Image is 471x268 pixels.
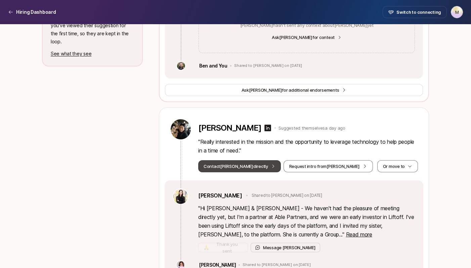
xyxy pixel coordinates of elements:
[16,8,56,16] p: Hiring Dashboard
[171,119,191,139] img: 5b159ead_53ed_4f0a_8893_a9a21f9c717c.jpg
[198,137,418,155] p: " Really interested in the mission and the opportunity to leverage technology to help people in a...
[252,192,322,198] p: Shared to [PERSON_NAME] on [DATE]
[268,33,346,42] button: Ask[PERSON_NAME]for context
[455,8,459,16] p: M
[451,6,463,18] button: M
[383,6,447,18] button: Switch to connecting
[240,22,374,29] p: [PERSON_NAME] hasn't sent any context about [PERSON_NAME] yet
[198,191,242,200] a: [PERSON_NAME]
[198,160,281,172] button: Contact[PERSON_NAME]directly
[51,50,134,58] p: See what they see
[346,231,372,238] span: Read more
[165,84,423,96] button: Ask[PERSON_NAME]for additional endorsements
[173,189,188,204] img: af56f287_def7_404b_a6b8_d0cdc24f27c4.jpg
[396,9,441,15] span: Switch to connecting
[377,160,418,172] button: Or move to
[284,160,373,172] button: Request intro from[PERSON_NAME]
[199,62,227,70] p: Ben and You
[234,63,302,68] p: Shared to [PERSON_NAME] on [DATE]
[243,263,310,267] p: Shared to [PERSON_NAME] on [DATE]
[177,62,185,70] img: 5ee69ca6_8d69_458c_81d3_cdddf061c113.jpg
[279,125,345,131] p: Suggested themselves a day ago
[51,13,134,46] p: We give Connectors a heads up when you've viewed their suggestion for the first time, so they are...
[242,87,339,93] span: Ask for additional endorsements
[251,243,320,252] button: Message [PERSON_NAME]
[249,87,282,93] span: [PERSON_NAME]
[198,204,415,239] p: " Hi [PERSON_NAME] & [PERSON_NAME] - We haven't had the pleasure of meeting directly yet, but I'm...
[198,123,261,133] p: [PERSON_NAME]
